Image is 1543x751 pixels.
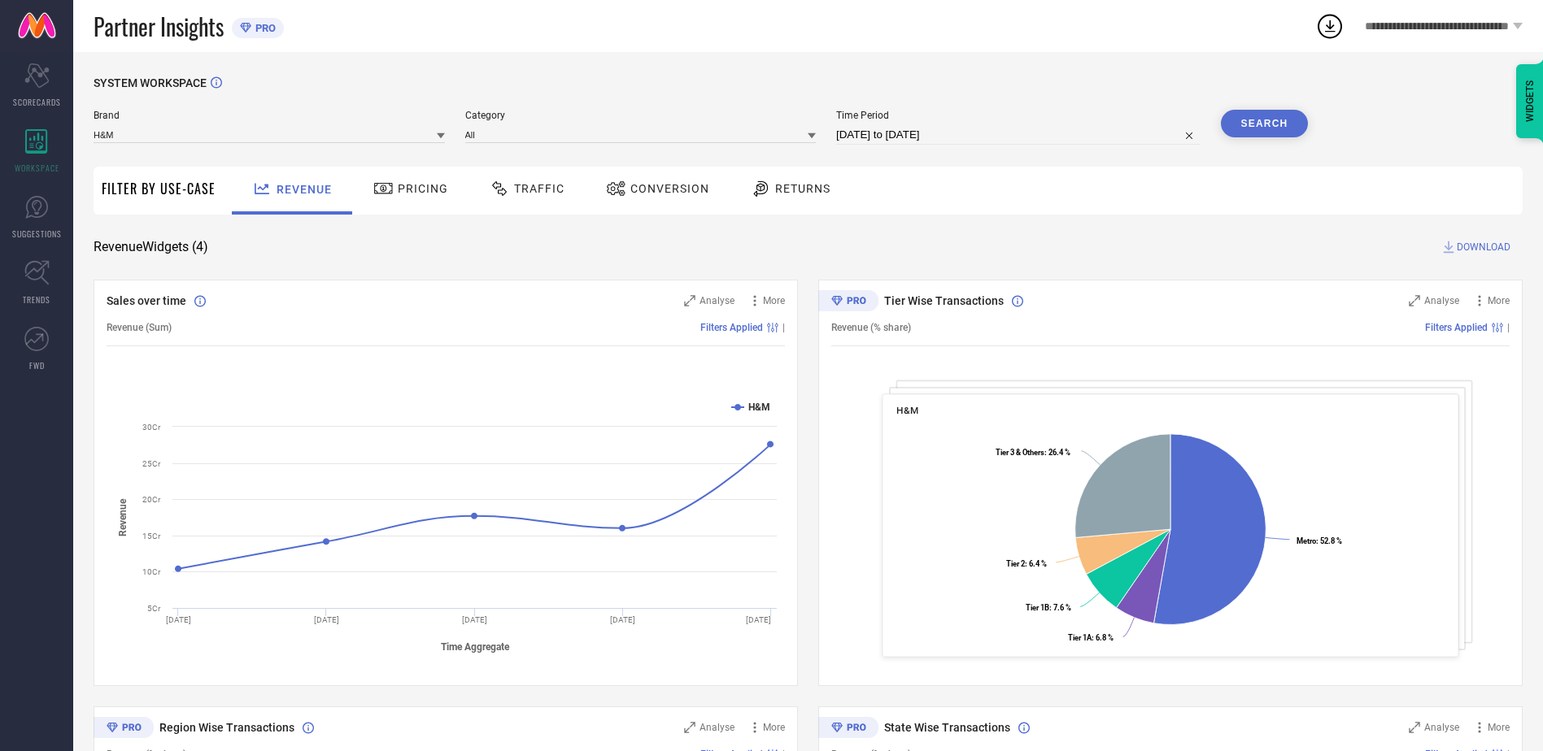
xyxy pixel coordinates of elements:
[700,322,763,333] span: Filters Applied
[107,294,186,307] span: Sales over time
[142,532,161,540] text: 15Cr
[13,96,61,108] span: SCORECARDS
[1315,11,1345,41] div: Open download list
[684,295,695,306] svg: Zoom
[1488,722,1510,733] span: More
[836,125,1201,145] input: Select time period
[996,448,1044,457] tspan: Tier 3 & Others
[107,322,172,333] span: Revenue (Sum)
[12,228,62,240] span: SUGGESTIONS
[700,722,734,733] span: Analyse
[94,10,224,43] span: Partner Insights
[159,721,294,734] span: Region Wise Transactions
[94,239,208,255] span: Revenue Widgets ( 4 )
[514,182,564,195] span: Traffic
[1006,559,1047,568] text: : 6.4 %
[1488,295,1510,306] span: More
[896,405,918,416] span: H&M
[277,183,332,196] span: Revenue
[29,359,45,371] span: FWD
[398,182,448,195] span: Pricing
[94,717,154,741] div: Premium
[684,722,695,733] svg: Zoom
[775,182,830,195] span: Returns
[782,322,785,333] span: |
[1297,536,1316,545] tspan: Metro
[884,721,1010,734] span: State Wise Transactions
[700,295,734,306] span: Analyse
[462,615,487,624] text: [DATE]
[23,293,50,306] span: TRENDS
[1424,722,1459,733] span: Analyse
[746,615,771,624] text: [DATE]
[147,604,161,613] text: 5Cr
[630,182,709,195] span: Conversion
[1409,722,1420,733] svg: Zoom
[763,295,785,306] span: More
[142,495,161,504] text: 20Cr
[1409,295,1420,306] svg: Zoom
[996,448,1070,457] text: : 26.4 %
[1026,603,1071,612] text: : 7.6 %
[94,76,207,89] span: SYSTEM WORKSPACE
[1424,295,1459,306] span: Analyse
[314,615,339,624] text: [DATE]
[102,179,216,198] span: Filter By Use-Case
[94,110,445,121] span: Brand
[836,110,1201,121] span: Time Period
[1507,322,1510,333] span: |
[818,290,878,315] div: Premium
[441,641,510,653] tspan: Time Aggregate
[142,567,161,576] text: 10Cr
[1425,322,1488,333] span: Filters Applied
[1221,110,1309,137] button: Search
[1026,603,1049,612] tspan: Tier 1B
[1457,239,1510,255] span: DOWNLOAD
[465,110,817,121] span: Category
[1068,633,1114,642] text: : 6.8 %
[884,294,1004,307] span: Tier Wise Transactions
[117,497,129,536] tspan: Revenue
[831,322,911,333] span: Revenue (% share)
[1297,536,1342,545] text: : 52.8 %
[166,615,191,624] text: [DATE]
[15,162,59,174] span: WORKSPACE
[142,423,161,432] text: 30Cr
[142,459,161,468] text: 25Cr
[251,22,276,34] span: PRO
[763,722,785,733] span: More
[748,402,770,413] text: H&M
[818,717,878,741] div: Premium
[1068,633,1092,642] tspan: Tier 1A
[610,615,635,624] text: [DATE]
[1006,559,1025,568] tspan: Tier 2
